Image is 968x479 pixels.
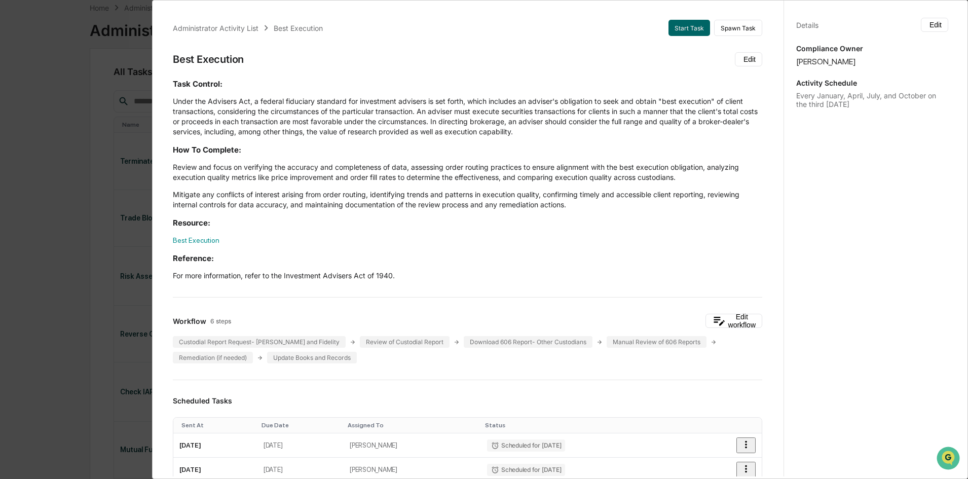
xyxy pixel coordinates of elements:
td: [DATE] [257,433,344,458]
div: Administrator Activity List [173,24,258,32]
div: Start new chat [34,78,166,88]
button: Spawn Task [714,20,762,36]
div: Best Execution [173,53,244,65]
a: 🗄️Attestations [69,124,130,142]
div: 🔎 [10,148,18,156]
div: Update Books and Records [267,352,357,363]
p: Activity Schedule [796,79,948,87]
span: Preclearance [20,128,65,138]
img: 1746055101610-c473b297-6a78-478c-a979-82029cc54cd1 [10,78,28,96]
button: Edit [921,18,948,32]
span: 6 steps [210,317,231,325]
div: Details [796,21,818,29]
button: Start new chat [172,81,184,93]
span: Workflow [173,317,206,325]
strong: How To Complete: [173,145,241,155]
p: For more information, refer to the Investment Advisers Act of 1940. [173,271,762,281]
strong: Reference: [173,253,214,263]
div: Best Execution [274,24,323,32]
div: Every January, April, July, and October on the third [DATE] [796,91,948,108]
button: Edit [735,52,762,66]
div: Scheduled for [DATE] [487,439,565,452]
td: [PERSON_NAME] [344,433,481,458]
div: Toggle SortBy [485,422,685,429]
div: Toggle SortBy [348,422,477,429]
div: Toggle SortBy [262,422,340,429]
div: Custodial Report Request- [PERSON_NAME] and Fidelity [173,336,346,348]
div: Remediation (if needed) [173,352,253,363]
div: Review of Custodial Report [360,336,450,348]
button: Edit workflow [705,314,762,328]
a: Best Execution [173,236,219,244]
span: Pylon [101,172,123,179]
span: Data Lookup [20,147,64,157]
p: Mitigate any conflicts of interest arising from order routing, identifying trends and patterns in... [173,190,762,210]
h3: Scheduled Tasks [173,396,762,405]
strong: Resource: [173,218,210,228]
div: We're available if you need us! [34,88,128,96]
div: Toggle SortBy [181,422,253,429]
a: 🔎Data Lookup [6,143,68,161]
p: Review and focus on verifying the accuracy and completeness of data, assessing order routing prac... [173,162,762,182]
div: 🗄️ [73,129,82,137]
div: 🖐️ [10,129,18,137]
div: [PERSON_NAME] [796,57,948,66]
div: Scheduled for [DATE] [487,464,565,476]
span: Attestations [84,128,126,138]
td: [DATE] [173,433,257,458]
a: 🖐️Preclearance [6,124,69,142]
iframe: Open customer support [936,446,963,473]
button: Start Task [668,20,710,36]
a: Powered byPylon [71,171,123,179]
strong: Task Control: [173,79,222,89]
p: Compliance Owner [796,44,948,53]
p: Under the Advisers Act, a federal fiduciary standard for investment advisers is set forth, which ... [173,96,762,137]
p: How can we help? [10,21,184,38]
div: Download 606 Report- Other Custodians [464,336,592,348]
div: Manual Review of 606 Reports [607,336,706,348]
